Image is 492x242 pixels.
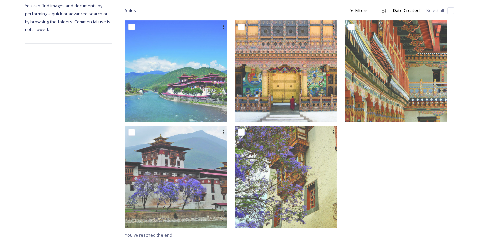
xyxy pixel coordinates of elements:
[125,20,227,122] img: punakhadzong3.jpg
[345,20,447,122] img: punakhadzong2.jpg
[390,4,423,17] div: Date Created
[346,4,371,17] div: Filters
[125,126,227,228] img: punakhadzong5.jpg
[426,7,444,14] span: Select all
[125,7,136,14] span: 5 file s
[235,20,337,122] img: punakhadzong6.jpg
[125,232,172,238] span: You've reached the end
[235,126,337,228] img: punakhadzong4.jpg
